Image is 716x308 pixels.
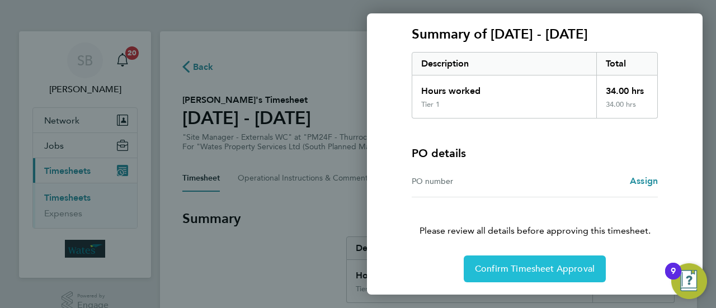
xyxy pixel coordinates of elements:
[412,53,596,75] div: Description
[475,263,595,274] span: Confirm Timesheet Approval
[596,100,658,118] div: 34.00 hrs
[412,145,466,161] h4: PO details
[596,53,658,75] div: Total
[412,75,596,100] div: Hours worked
[671,263,707,299] button: Open Resource Center, 9 new notifications
[421,100,440,109] div: Tier 1
[412,25,658,43] h3: Summary of [DATE] - [DATE]
[398,197,671,238] p: Please review all details before approving this timesheet.
[412,174,535,188] div: PO number
[412,52,658,119] div: Summary of 23 - 29 Aug 2025
[671,271,676,286] div: 9
[464,255,606,282] button: Confirm Timesheet Approval
[630,174,658,188] a: Assign
[596,75,658,100] div: 34.00 hrs
[630,176,658,186] span: Assign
